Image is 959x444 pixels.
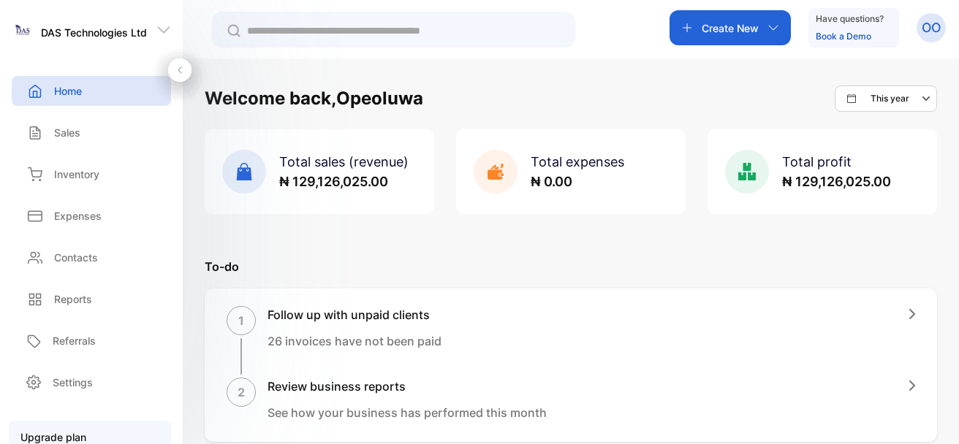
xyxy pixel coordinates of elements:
button: This year [835,85,937,112]
p: This year [871,92,909,105]
p: See how your business has performed this month [268,404,547,421]
p: OO [922,18,941,37]
p: DAS Technologies Ltd [41,25,147,40]
button: Create New [670,10,791,45]
p: Create New [702,20,759,36]
span: Total expenses [531,154,624,169]
span: ₦ 129,126,025.00 [279,174,388,189]
h1: Review business reports [268,378,547,395]
span: ₦ 129,126,025.00 [782,174,891,189]
p: Referrals [53,333,96,348]
p: Sales [54,125,80,140]
span: ₦ 0.00 [531,174,572,189]
p: Contacts [54,250,98,265]
p: Inventory [54,166,99,182]
p: Expenses [54,208,102,223]
p: To-do [205,258,937,275]
p: Settings [53,375,93,390]
p: 1 [238,312,244,329]
a: Book a Demo [816,31,871,42]
p: 2 [238,383,245,401]
img: logo [12,19,34,41]
p: 26 invoices have not been paid [268,332,441,350]
span: Total sales (revenue) [279,154,409,169]
p: Have questions? [816,12,884,26]
span: Total profit [782,154,852,169]
button: OO [917,10,946,45]
p: Reports [54,291,92,307]
h1: Follow up with unpaid clients [268,306,441,324]
p: Home [54,83,82,99]
h1: Welcome back, Opeoluwa [205,85,423,112]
